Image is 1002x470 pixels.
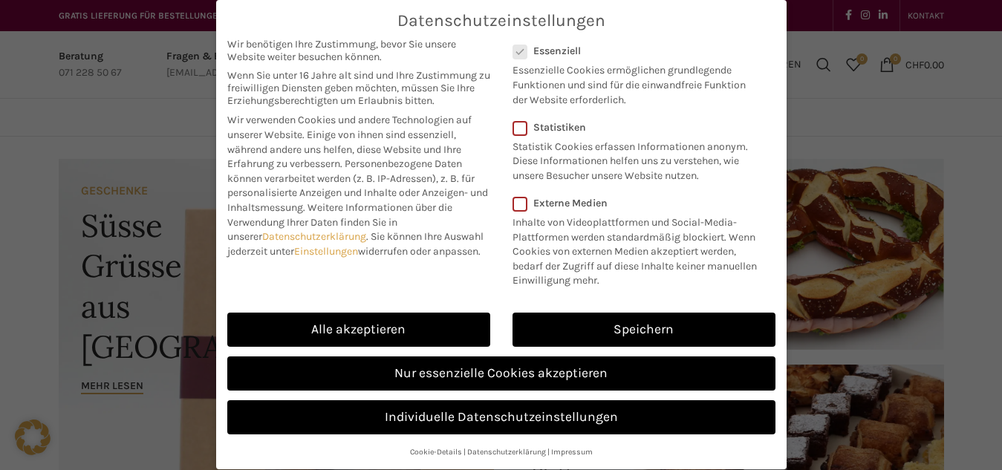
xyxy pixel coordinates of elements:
[513,45,756,57] label: Essenziell
[513,209,766,288] p: Inhalte von Videoplattformen und Social-Media-Plattformen werden standardmäßig blockiert. Wenn Co...
[551,447,593,457] a: Impressum
[294,245,358,258] a: Einstellungen
[513,121,756,134] label: Statistiken
[397,11,605,30] span: Datenschutzeinstellungen
[227,356,775,391] a: Nur essenzielle Cookies akzeptieren
[227,114,472,170] span: Wir verwenden Cookies und andere Technologien auf unserer Website. Einige von ihnen sind essenzie...
[513,134,756,183] p: Statistik Cookies erfassen Informationen anonym. Diese Informationen helfen uns zu verstehen, wie...
[227,69,490,107] span: Wenn Sie unter 16 Jahre alt sind und Ihre Zustimmung zu freiwilligen Diensten geben möchten, müss...
[513,197,766,209] label: Externe Medien
[467,447,546,457] a: Datenschutzerklärung
[227,38,490,63] span: Wir benötigen Ihre Zustimmung, bevor Sie unsere Website weiter besuchen können.
[513,313,775,347] a: Speichern
[262,230,366,243] a: Datenschutzerklärung
[227,313,490,347] a: Alle akzeptieren
[227,157,488,214] span: Personenbezogene Daten können verarbeitet werden (z. B. IP-Adressen), z. B. für personalisierte A...
[227,201,452,243] span: Weitere Informationen über die Verwendung Ihrer Daten finden Sie in unserer .
[227,230,484,258] span: Sie können Ihre Auswahl jederzeit unter widerrufen oder anpassen.
[513,57,756,107] p: Essenzielle Cookies ermöglichen grundlegende Funktionen und sind für die einwandfreie Funktion de...
[227,400,775,434] a: Individuelle Datenschutzeinstellungen
[410,447,462,457] a: Cookie-Details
